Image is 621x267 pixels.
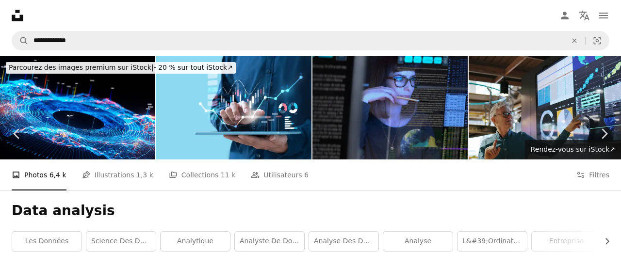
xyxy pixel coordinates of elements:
[9,63,154,71] span: Parcourez des images premium sur iStock |
[251,159,309,190] a: Utilisateurs 6
[564,31,585,50] button: Effacer
[555,6,574,25] a: Connexion / S’inscrire
[12,10,23,21] a: Accueil — Unsplash
[574,6,594,25] button: Langue
[82,159,153,190] a: Illustrations 1,3 k
[309,232,378,251] a: Analyse des données
[458,232,527,251] a: l&#39;ordinateur
[312,56,468,159] img: Je regarde de près
[587,87,621,180] a: Suivant
[235,232,304,251] a: Analyste de données
[221,170,235,180] span: 11 k
[12,232,82,251] a: Les données
[161,232,230,251] a: analytique
[594,6,613,25] button: Menu
[86,232,156,251] a: Science des données
[525,140,621,159] a: Rendez-vous sur iStock↗
[169,159,235,190] a: Collections 11 k
[531,145,615,153] span: Rendez-vous sur iStock ↗
[12,202,609,220] h1: Data analysis
[586,31,609,50] button: Recherche de visuels
[6,62,236,74] div: - 20 % sur tout iStock ↗
[576,159,609,190] button: Filtres
[383,232,453,251] a: analyse
[12,31,29,50] button: Rechercher sur Unsplash
[304,170,309,180] span: 6
[136,170,153,180] span: 1,3 k
[156,56,311,159] img: Homme d’affaires négociant le marché boursier en ligne sur l’écran de teblet, concept numérique d...
[598,232,609,251] button: faire défiler la liste vers la droite
[532,232,601,251] a: Entreprise
[12,31,609,50] form: Rechercher des visuels sur tout le site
